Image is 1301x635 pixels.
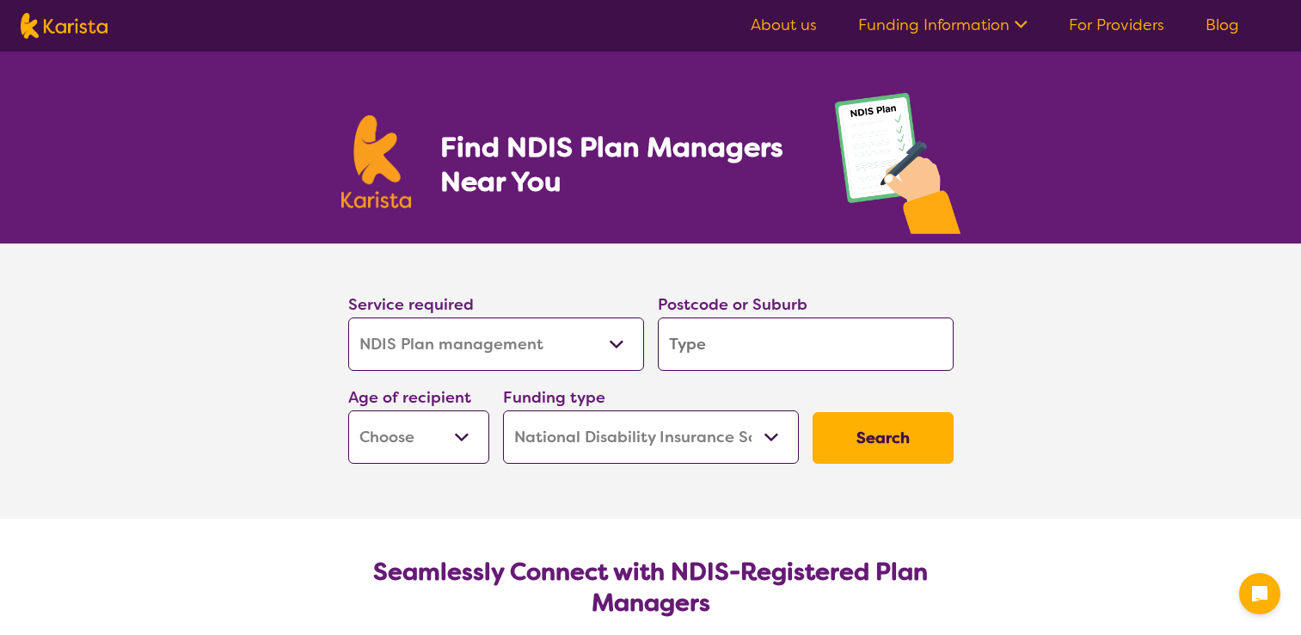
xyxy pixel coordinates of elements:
[362,557,940,619] h2: Seamlessly Connect with NDIS-Registered Plan Managers
[348,387,471,408] label: Age of recipient
[21,13,107,39] img: Karista logo
[858,15,1028,35] a: Funding Information
[440,130,800,199] h1: Find NDIS Plan Managers Near You
[835,93,960,244] img: plan-management
[813,412,954,464] button: Search
[341,115,412,208] img: Karista logo
[348,294,474,315] label: Service required
[1206,15,1239,35] a: Blog
[1069,15,1164,35] a: For Providers
[658,294,807,315] label: Postcode or Suburb
[503,387,605,408] label: Funding type
[751,15,817,35] a: About us
[658,317,954,371] input: Type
